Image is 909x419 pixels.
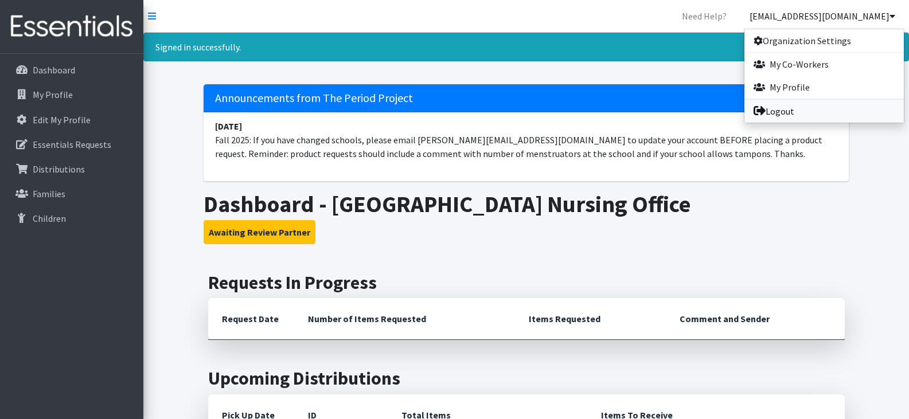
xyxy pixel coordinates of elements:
a: Children [5,207,139,230]
a: Families [5,182,139,205]
button: Awaiting Review Partner [204,220,315,244]
strong: [DATE] [215,120,242,132]
th: Request Date [208,298,294,340]
a: [EMAIL_ADDRESS][DOMAIN_NAME] [740,5,904,28]
h1: Dashboard - [GEOGRAPHIC_DATA] Nursing Office [204,190,849,218]
li: Fall 2025: If you have changed schools, please email [PERSON_NAME][EMAIL_ADDRESS][DOMAIN_NAME] to... [204,112,849,167]
th: Items Requested [515,298,666,340]
a: My Profile [744,76,904,99]
img: HumanEssentials [5,7,139,46]
a: Edit My Profile [5,108,139,131]
a: Distributions [5,158,139,181]
p: Dashboard [33,64,75,76]
p: Edit My Profile [33,114,91,126]
div: Signed in successfully. [143,33,909,61]
h2: Upcoming Distributions [208,367,845,389]
a: My Profile [5,83,139,106]
a: Logout [744,100,904,123]
p: Distributions [33,163,85,175]
a: Need Help? [673,5,736,28]
h5: Announcements from The Period Project [204,84,849,112]
th: Number of Items Requested [294,298,516,340]
p: My Profile [33,89,73,100]
p: Children [33,213,66,224]
a: Dashboard [5,58,139,81]
p: Essentials Requests [33,139,111,150]
h2: Requests In Progress [208,272,845,293]
th: Comment and Sender [666,298,844,340]
a: Essentials Requests [5,133,139,156]
a: Organization Settings [744,29,904,52]
p: Families [33,188,65,199]
a: My Co-Workers [744,53,904,76]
